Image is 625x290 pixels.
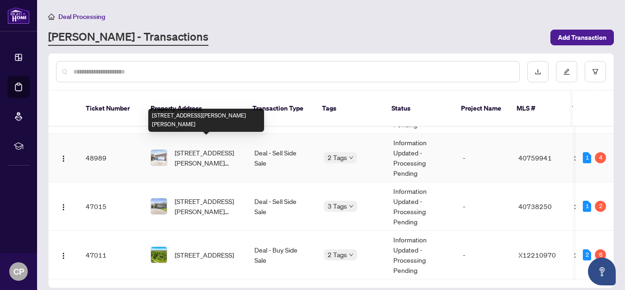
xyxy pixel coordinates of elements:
[455,182,511,231] td: -
[13,265,24,278] span: CP
[455,231,511,279] td: -
[175,148,240,168] span: [STREET_ADDRESS][PERSON_NAME][PERSON_NAME]
[595,249,606,260] div: 6
[328,249,347,260] span: 2 Tags
[556,61,577,82] button: edit
[247,182,316,231] td: Deal - Sell Side Sale
[247,134,316,182] td: Deal - Sell Side Sale
[595,152,606,163] div: 4
[56,199,71,214] button: Logo
[60,252,67,259] img: Logo
[592,68,599,75] span: filter
[175,250,234,260] span: [STREET_ADDRESS]
[60,204,67,211] img: Logo
[518,202,552,210] span: 40738250
[595,201,606,212] div: 2
[78,91,143,127] th: Ticket Number
[535,68,541,75] span: download
[148,109,264,132] div: [STREET_ADDRESS][PERSON_NAME][PERSON_NAME]
[558,30,606,45] span: Add Transaction
[588,258,616,285] button: Open asap
[583,152,591,163] div: 1
[56,150,71,165] button: Logo
[384,91,454,127] th: Status
[328,152,347,163] span: 2 Tags
[7,7,30,24] img: logo
[78,231,143,279] td: 47011
[550,30,614,45] button: Add Transaction
[386,134,455,182] td: Information Updated - Processing Pending
[349,204,354,209] span: down
[386,182,455,231] td: Information Updated - Processing Pending
[585,61,606,82] button: filter
[143,91,245,127] th: Property Address
[58,12,105,21] span: Deal Processing
[175,196,240,216] span: [STREET_ADDRESS][PERSON_NAME][PERSON_NAME]
[583,249,591,260] div: 2
[151,247,167,263] img: thumbnail-img
[563,68,570,75] span: edit
[349,253,354,257] span: down
[60,155,67,162] img: Logo
[527,61,549,82] button: download
[386,231,455,279] td: Information Updated - Processing Pending
[328,201,347,211] span: 3 Tags
[583,201,591,212] div: 1
[518,251,556,259] span: X12210970
[455,134,511,182] td: -
[245,91,315,127] th: Transaction Type
[151,150,167,166] img: thumbnail-img
[349,155,354,160] span: down
[48,13,55,20] span: home
[315,91,384,127] th: Tags
[518,154,552,162] span: 40759941
[56,247,71,262] button: Logo
[78,182,143,231] td: 47015
[509,91,565,127] th: MLS #
[151,198,167,214] img: thumbnail-img
[454,91,509,127] th: Project Name
[48,29,208,46] a: [PERSON_NAME] - Transactions
[78,134,143,182] td: 48989
[247,231,316,279] td: Deal - Buy Side Sale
